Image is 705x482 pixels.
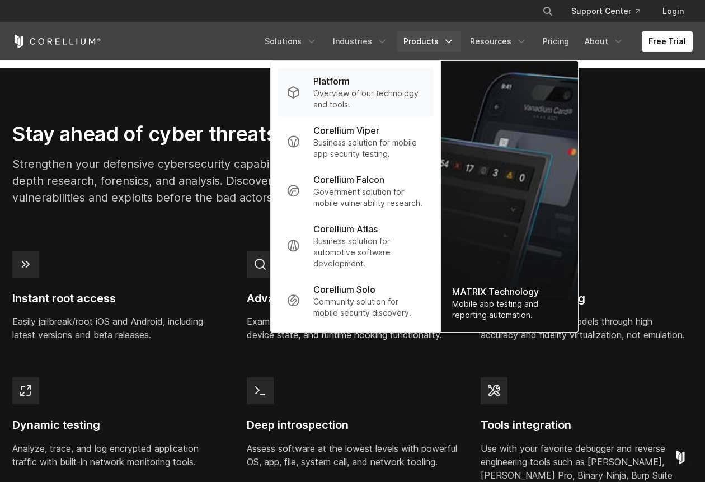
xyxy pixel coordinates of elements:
p: Business solution for automotive software development. [313,236,425,269]
a: MATRIX Technology Mobile app testing and reporting automation. [441,61,578,332]
a: Corellium Falcon Government solution for mobile vulnerability research. [278,166,434,216]
a: Corellium Home [12,35,101,48]
p: Corellium Falcon [313,173,384,186]
button: Search [538,1,558,21]
p: Government solution for mobile vulnerability research. [313,186,425,209]
div: Open Intercom Messenger [667,444,694,471]
p: Examine vulnerabilities with powerful debugging, device state, and runtime hooking functionality. [247,315,459,341]
h4: Deep introspection [247,418,459,433]
h4: Instant root access [12,291,224,306]
img: Matrix_WebNav_1x [441,61,578,332]
a: Solutions [258,31,324,52]
a: Free Trial [642,31,693,52]
p: Corellium Solo [313,283,375,296]
a: Corellium Atlas Business solution for automotive software development. [278,216,434,276]
h4: Advanced research [247,291,459,306]
h2: Stay ahead of cyber threats [12,121,341,146]
a: Industries [326,31,394,52]
p: Platform [313,74,350,88]
div: Navigation Menu [258,31,693,52]
p: Corellium Viper [313,124,379,137]
p: Analyze, trace, and log encrypted application traffic with built-in network monitoring tools. [12,442,224,469]
p: Easily jailbreak/root iOS and Android, including latest versions and beta releases. [12,315,224,341]
a: Pricing [536,31,576,52]
p: Corellium Atlas [313,222,378,236]
p: Business solution for mobile app security testing. [313,137,425,160]
div: Navigation Menu [529,1,693,21]
h4: Tools integration [481,418,693,433]
div: Mobile app testing and reporting automation. [452,298,567,321]
a: Support Center [562,1,649,21]
p: Leverage Arm-native models through high accuracy and fidelity virtualization, not emulation. [481,315,693,341]
div: MATRIX Technology [452,285,567,298]
a: Login [654,1,693,21]
p: Overview of our technology and tools. [313,88,425,110]
p: Community solution for mobile security discovery. [313,296,425,319]
a: Corellium Viper Business solution for mobile app security testing. [278,117,434,166]
a: Platform Overview of our technology and tools. [278,68,434,117]
a: Products [397,31,461,52]
p: Strengthen your defensive cybersecurity capabilities with in-depth research, forensics, and analy... [12,156,341,206]
a: Resources [463,31,534,52]
h4: High fidelity testing [481,291,693,306]
a: Corellium Solo Community solution for mobile security discovery. [278,276,434,325]
h4: Dynamic testing [12,418,224,433]
a: About [578,31,631,52]
p: Assess software at the lowest levels with powerful OS, app, file, system call, and network tooling. [247,442,459,469]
